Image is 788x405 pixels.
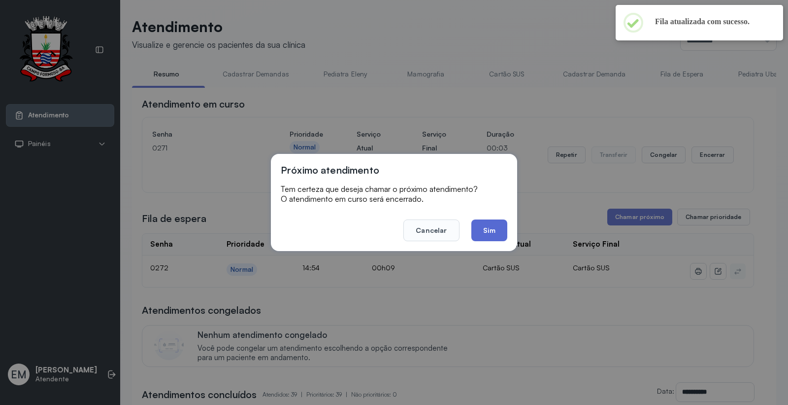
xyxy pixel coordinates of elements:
[281,164,379,176] h3: Próximo atendimento
[655,17,767,27] h2: Fila atualizada com sucesso.
[471,220,507,241] button: Sim
[281,184,507,194] p: Tem certeza que deseja chamar o próximo atendimento?
[281,194,507,204] p: O atendimento em curso será encerrado.
[403,220,459,241] button: Cancelar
